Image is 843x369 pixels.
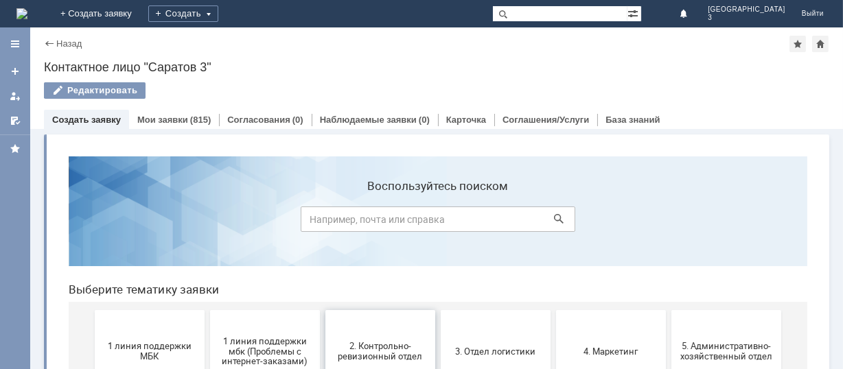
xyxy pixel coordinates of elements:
[16,8,27,19] a: Перейти на домашнюю страницу
[614,165,724,247] button: 5. Административно-хозяйственный отдел
[268,252,378,335] button: 8. Отдел качества
[268,165,378,247] button: 2. Контрольно-ревизионный отдел
[498,252,608,335] button: Бухгалтерия (для мбк)
[56,38,82,49] a: Назад
[383,165,493,247] button: 3. Отдел логистики
[503,115,589,125] a: Соглашения/Услуги
[272,195,373,216] span: 2. Контрольно-ревизионный отдел
[383,252,493,335] button: 9. Отдел-ИТ (Для МБК и Пекарни)
[227,115,290,125] a: Согласования
[243,34,518,47] label: Воспользуйтесь поиском
[618,195,719,216] span: 5. Административно-хозяйственный отдел
[243,61,518,86] input: Например, почта или справка
[292,115,303,125] div: (0)
[387,283,489,304] span: 9. Отдел-ИТ (Для МБК и Пекарни)
[41,288,143,298] span: 6. Закупки
[37,252,147,335] button: 6. Закупки
[498,165,608,247] button: 4. Маркетинг
[614,252,724,335] button: Отдел-ИТ (Битрикс24 и CRM)
[272,288,373,298] span: 8. Отдел качества
[157,190,258,221] span: 1 линия поддержки мбк (Проблемы с интернет-заказами)
[503,288,604,298] span: Бухгалтерия (для мбк)
[4,85,26,107] a: Мои заявки
[4,60,26,82] a: Создать заявку
[152,165,262,247] button: 1 линия поддержки мбк (Проблемы с интернет-заказами)
[789,36,806,52] div: Добавить в избранное
[446,115,486,125] a: Карточка
[16,8,27,19] img: logo
[708,5,785,14] span: [GEOGRAPHIC_DATA]
[190,115,211,125] div: (815)
[605,115,660,125] a: База знаний
[37,165,147,247] button: 1 линия поддержки МБК
[503,200,604,211] span: 4. Маркетинг
[152,252,262,335] button: 7. Служба безопасности
[157,288,258,298] span: 7. Служба безопасности
[627,6,641,19] span: Расширенный поиск
[4,110,26,132] a: Мои согласования
[618,283,719,304] span: Отдел-ИТ (Битрикс24 и CRM)
[137,115,188,125] a: Мои заявки
[387,200,489,211] span: 3. Отдел логистики
[708,14,785,22] span: 3
[148,5,218,22] div: Создать
[41,195,143,216] span: 1 линия поддержки МБК
[44,60,829,74] div: Контактное лицо "Саратов 3"
[419,115,430,125] div: (0)
[11,137,750,151] header: Выберите тематику заявки
[812,36,829,52] div: Сделать домашней страницей
[52,115,121,125] a: Создать заявку
[320,115,417,125] a: Наблюдаемые заявки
